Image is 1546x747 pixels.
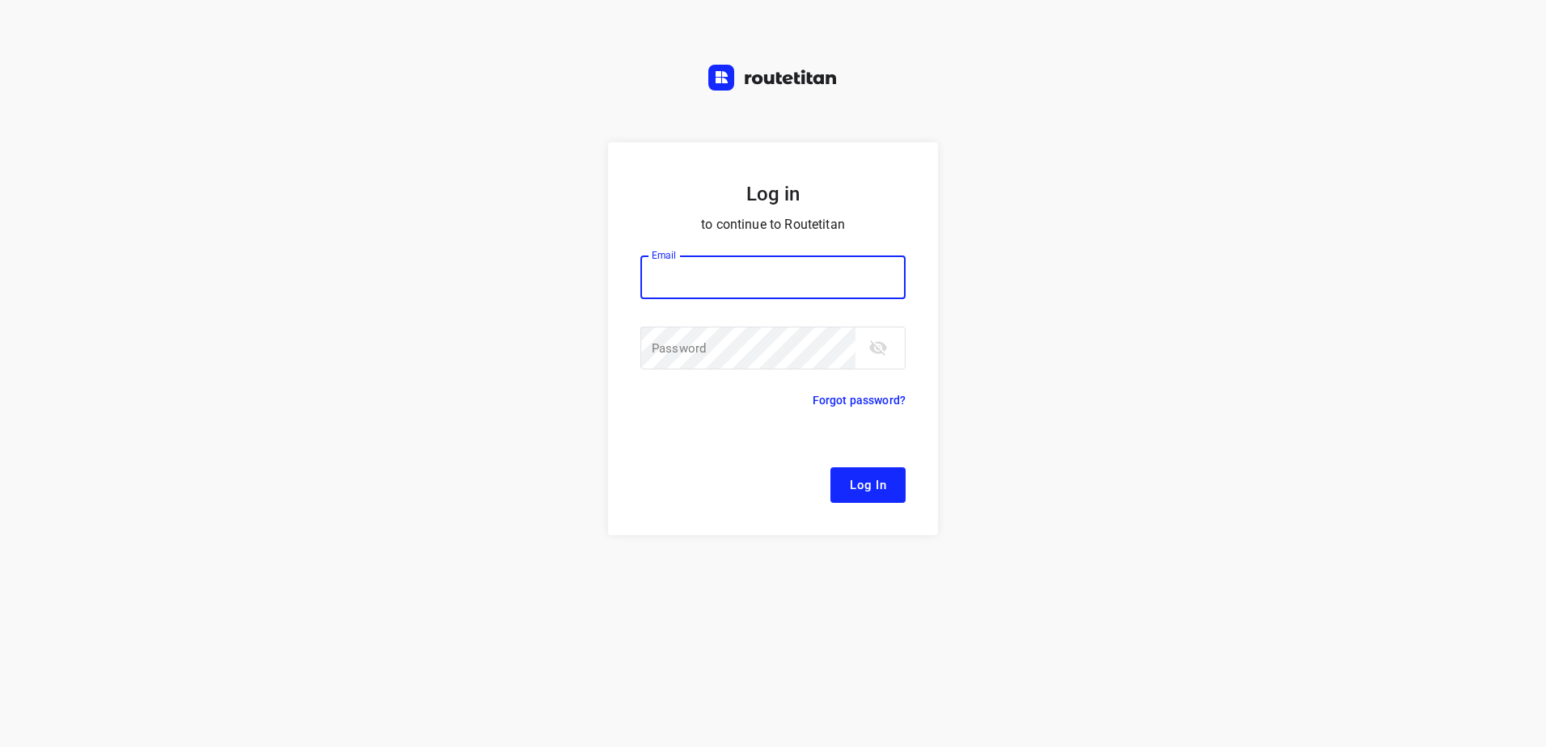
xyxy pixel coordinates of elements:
[850,475,886,496] span: Log In
[640,213,906,236] p: to continue to Routetitan
[830,467,906,503] button: Log In
[813,390,906,410] p: Forgot password?
[708,65,838,91] img: Routetitan
[862,331,894,364] button: toggle password visibility
[640,181,906,207] h5: Log in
